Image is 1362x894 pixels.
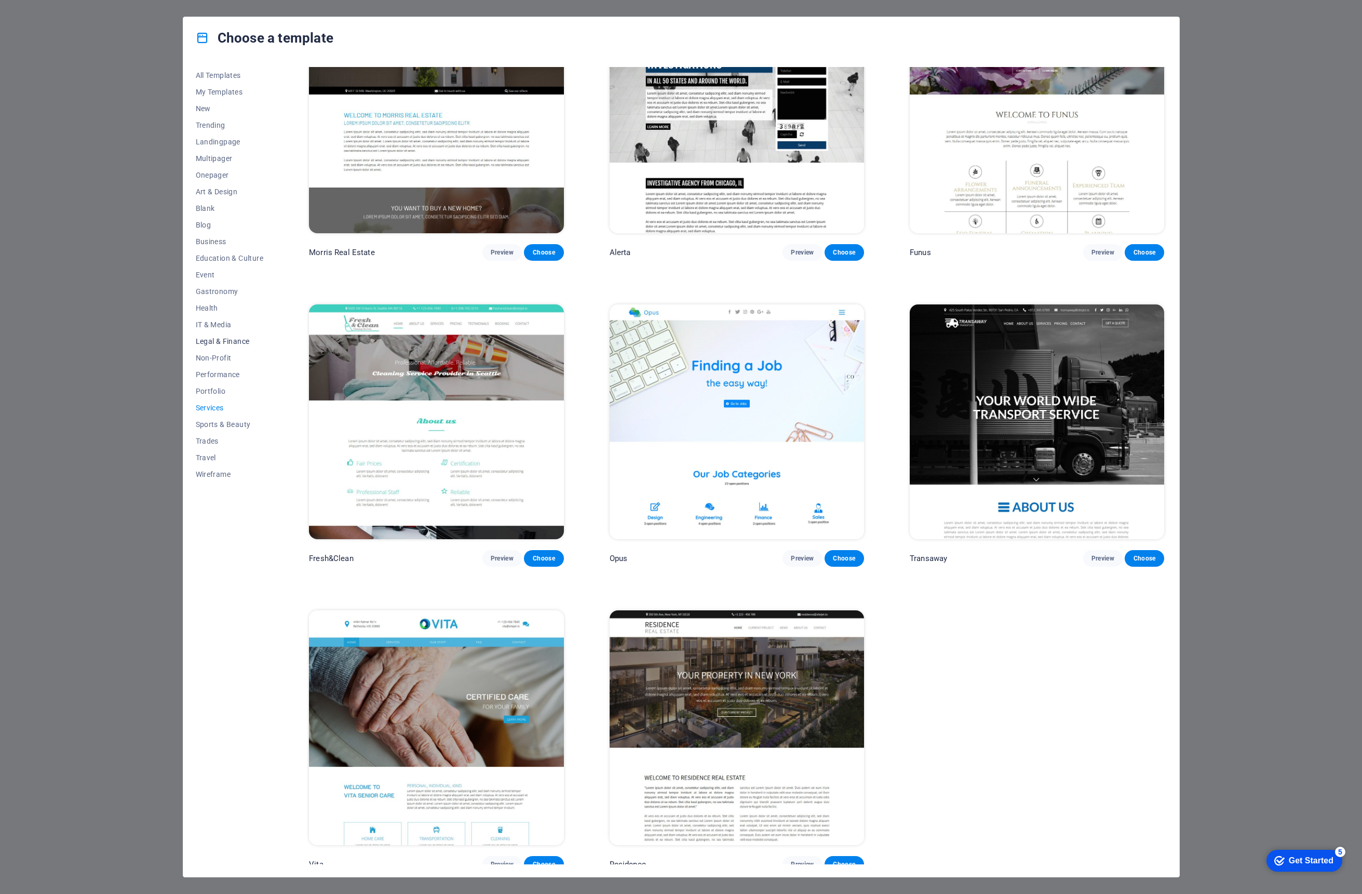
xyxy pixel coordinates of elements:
span: Preview [491,248,514,257]
img: Transaway [910,304,1164,539]
button: Choose [524,856,563,873]
h4: Choose a template [196,30,333,46]
p: Residence [610,859,646,870]
span: Travel [196,453,264,462]
button: Landingpage [196,134,264,150]
button: New [196,100,264,117]
button: Performance [196,366,264,383]
div: Get Started 5 items remaining, 0% complete [8,5,84,27]
span: Choose [532,860,555,869]
button: Trades [196,433,264,449]
p: Alerta [610,247,631,258]
button: Legal & Finance [196,333,264,350]
button: Preview [1083,244,1123,261]
button: Preview [482,244,522,261]
span: Preview [791,554,814,563]
span: Preview [791,860,814,869]
span: Gastronomy [196,287,264,296]
button: Travel [196,449,264,466]
span: My Templates [196,88,264,96]
span: Art & Design [196,188,264,196]
span: Landingpage [196,138,264,146]
p: Opus [610,553,628,564]
span: Multipager [196,154,264,163]
span: Choose [1133,554,1156,563]
span: Services [196,404,264,412]
button: Multipager [196,150,264,167]
span: Event [196,271,264,279]
button: Sports & Beauty [196,416,264,433]
p: Funus [910,247,931,258]
span: Preview [491,554,514,563]
button: Services [196,399,264,416]
span: Choose [532,554,555,563]
div: Get Started [31,11,75,21]
span: Onepager [196,171,264,179]
span: Preview [491,860,514,869]
span: Health [196,304,264,312]
button: Choose [1125,550,1164,567]
span: Choose [1133,248,1156,257]
p: Vita [309,859,323,870]
button: Preview [783,856,822,873]
button: Wireframe [196,466,264,483]
span: Trending [196,121,264,129]
button: My Templates [196,84,264,100]
button: IT & Media [196,316,264,333]
div: 5 [77,2,87,12]
button: Choose [524,244,563,261]
button: Health [196,300,264,316]
button: Choose [825,856,864,873]
span: All Templates [196,71,264,79]
button: All Templates [196,67,264,84]
button: Preview [482,550,522,567]
img: Fresh&Clean [309,304,563,539]
span: Trades [196,437,264,445]
button: Portfolio [196,383,264,399]
span: IT & Media [196,321,264,329]
button: Choose [524,550,563,567]
span: Wireframe [196,470,264,478]
button: Art & Design [196,183,264,200]
span: Choose [833,860,856,869]
span: Legal & Finance [196,337,264,345]
button: Preview [482,856,522,873]
img: Opus [610,304,864,539]
span: Sports & Beauty [196,420,264,429]
button: Choose [825,550,864,567]
button: Preview [783,550,822,567]
img: Vita [309,610,563,845]
button: Business [196,233,264,250]
p: Morris Real Estate [309,247,375,258]
span: Non-Profit [196,354,264,362]
span: Choose [833,248,856,257]
button: Education & Culture [196,250,264,266]
span: Choose [532,248,555,257]
button: Blog [196,217,264,233]
button: Trending [196,117,264,134]
span: Business [196,237,264,246]
button: Blank [196,200,264,217]
button: Event [196,266,264,283]
p: Transaway [910,553,947,564]
span: Blog [196,221,264,229]
span: Performance [196,370,264,379]
span: Portfolio [196,387,264,395]
span: Choose [833,554,856,563]
button: Onepager [196,167,264,183]
button: Gastronomy [196,283,264,300]
p: Fresh&Clean [309,553,354,564]
span: Education & Culture [196,254,264,262]
span: Blank [196,204,264,212]
button: Choose [1125,244,1164,261]
span: New [196,104,264,113]
button: Non-Profit [196,350,264,366]
button: Preview [1083,550,1123,567]
img: Residence [610,610,864,845]
button: Choose [825,244,864,261]
button: Preview [783,244,822,261]
span: Preview [1091,248,1114,257]
span: Preview [791,248,814,257]
span: Preview [1091,554,1114,563]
